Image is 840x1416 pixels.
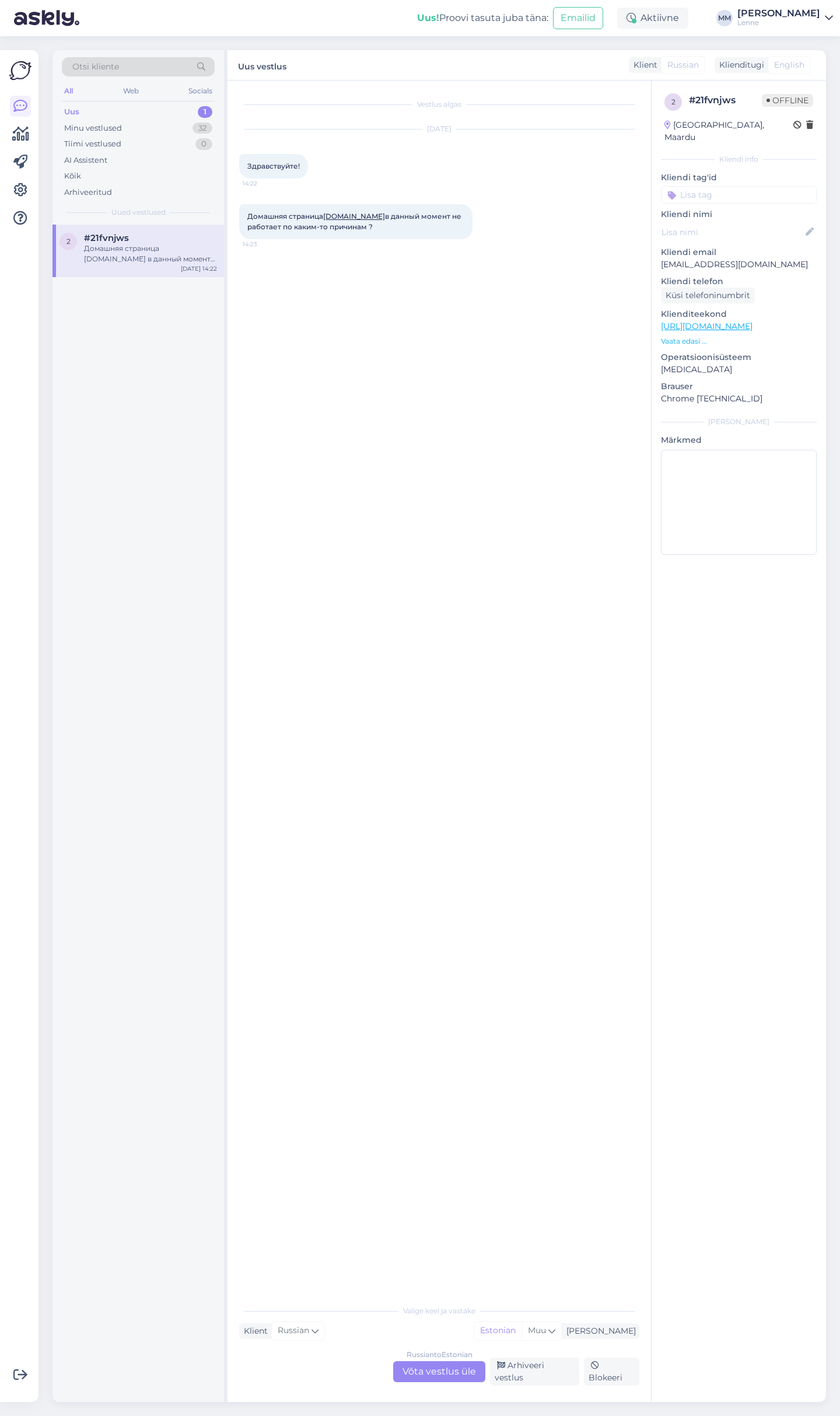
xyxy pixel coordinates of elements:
input: Lisa nimi [661,226,803,239]
div: Tiimi vestlused [64,138,121,150]
div: Minu vestlused [64,123,122,134]
span: 14:22 [243,179,286,188]
span: Домашняя страница в данный момент не работает по каким-то причинам ? [247,212,463,231]
div: All [62,83,75,99]
div: [GEOGRAPHIC_DATA], Maardu [664,119,793,144]
p: Klienditeekond [661,308,817,320]
input: Lisa tag [661,186,817,204]
div: 0 [195,138,212,150]
div: Russian to Estonian [407,1349,473,1360]
p: Kliendi email [661,246,817,258]
span: Otsi kliente [72,61,119,73]
div: Lenne [737,18,820,27]
div: Uus [64,106,79,118]
span: 14:23 [243,240,286,249]
span: Russian [667,59,699,71]
div: Klient [239,1325,268,1337]
div: Valige keel ja vastake [239,1306,639,1316]
p: Kliendi telefon [661,275,817,288]
div: Arhiveeri vestlus [490,1358,579,1386]
b: Uus! [417,12,439,23]
div: Võta vestlus üle [393,1361,485,1382]
a: [URL][DOMAIN_NAME] [661,321,752,331]
p: Vaata edasi ... [661,336,817,347]
div: [DATE] [239,124,639,134]
a: [PERSON_NAME]Lenne [737,9,833,27]
p: Brauser [661,380,817,393]
div: Web [121,83,141,99]
p: Kliendi tag'id [661,172,817,184]
div: [DATE] 14:22 [181,264,217,273]
span: 2 [66,237,71,246]
span: Russian [278,1324,309,1337]
div: 32 [192,123,212,134]
div: Vestlus algas [239,99,639,110]
div: Kliendi info [661,154,817,165]
div: [PERSON_NAME] [562,1325,636,1337]
span: #21fvnjws [84,233,129,243]
p: Märkmed [661,434,817,446]
div: Socials [186,83,215,99]
div: Estonian [474,1322,521,1340]
div: Klienditugi [715,59,764,71]
div: Küsi telefoninumbrit [661,288,755,303]
div: AI Assistent [64,155,107,166]
div: Aktiivne [617,8,688,29]
div: Blokeeri [584,1358,639,1386]
div: Proovi tasuta juba täna: [417,11,548,25]
div: Arhiveeritud [64,187,112,198]
span: Muu [528,1325,546,1335]
button: Emailid [553,7,603,29]
div: 1 [198,106,212,118]
span: English [774,59,804,71]
span: 2 [671,97,675,106]
span: Uued vestlused [111,207,166,218]
span: Здравствуйте! [247,162,300,170]
div: [PERSON_NAME] [661,417,817,427]
p: Chrome [TECHNICAL_ID] [661,393,817,405]
div: # 21fvnjws [689,93,762,107]
p: [MEDICAL_DATA] [661,363,817,376]
label: Uus vestlus [238,57,286,73]
a: [DOMAIN_NAME] [323,212,385,221]
div: Домашняя страница [DOMAIN_NAME] в данный момент не работает по каким-то причинам ? [84,243,217,264]
span: Offline [762,94,813,107]
img: Askly Logo [9,60,32,82]
div: MM [716,10,733,26]
div: [PERSON_NAME] [737,9,820,18]
p: Kliendi nimi [661,208,817,221]
div: Kõik [64,170,81,182]
div: Klient [629,59,657,71]
p: [EMAIL_ADDRESS][DOMAIN_NAME] [661,258,817,271]
p: Operatsioonisüsteem [661,351,817,363]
